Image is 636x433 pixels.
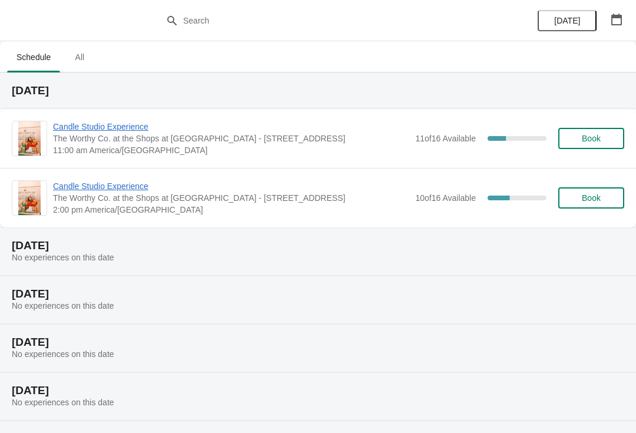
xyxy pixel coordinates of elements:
h2: [DATE] [12,240,624,252]
h2: [DATE] [12,288,624,300]
span: The Worthy Co. at the Shops at [GEOGRAPHIC_DATA] - [STREET_ADDRESS] [53,133,409,144]
input: Search [183,10,477,31]
span: The Worthy Co. at the Shops at [GEOGRAPHIC_DATA] - [STREET_ADDRESS] [53,192,409,204]
span: No experiences on this date [12,398,114,407]
span: All [65,47,94,68]
span: 10 of 16 Available [415,193,476,203]
h2: [DATE] [12,385,624,396]
span: Candle Studio Experience [53,180,409,192]
span: Book [582,193,601,203]
img: Candle Studio Experience | The Worthy Co. at the Shops at Clearfork - 5008 Gage Ave. | 11:00 am A... [18,121,41,156]
h2: [DATE] [12,336,624,348]
button: [DATE] [538,10,597,31]
span: 11:00 am America/[GEOGRAPHIC_DATA] [53,144,409,156]
button: Book [558,187,624,209]
span: [DATE] [554,16,580,25]
span: No experiences on this date [12,349,114,359]
img: Candle Studio Experience | The Worthy Co. at the Shops at Clearfork - 5008 Gage Ave. | 2:00 pm Am... [18,181,41,215]
span: Candle Studio Experience [53,121,409,133]
span: 11 of 16 Available [415,134,476,143]
span: Book [582,134,601,143]
span: No experiences on this date [12,253,114,262]
h2: [DATE] [12,85,624,97]
span: Schedule [7,47,60,68]
span: No experiences on this date [12,301,114,310]
span: 2:00 pm America/[GEOGRAPHIC_DATA] [53,204,409,216]
button: Book [558,128,624,149]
